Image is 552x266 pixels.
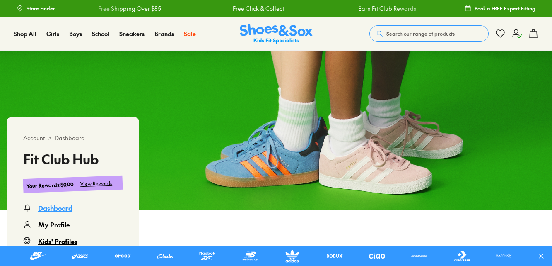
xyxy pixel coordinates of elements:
[357,4,415,13] a: Earn Fit Club Rewards
[184,29,196,38] a: Sale
[92,29,109,38] a: School
[48,134,51,142] span: >
[14,29,36,38] a: Shop All
[17,1,55,16] a: Store Finder
[38,203,72,213] div: Dashboard
[23,220,123,229] a: My Profile
[154,29,174,38] a: Brands
[55,134,85,142] span: Dashboard
[27,5,55,12] span: Store Finder
[369,25,489,42] button: Search our range of products
[23,134,45,142] span: Account
[27,181,74,190] div: Your Rewards : $0.00
[23,152,123,166] h3: Fit Club Hub
[475,5,535,12] span: Book a FREE Expert Fitting
[38,220,70,229] div: My Profile
[38,236,77,246] div: Kids' Profiles
[46,29,59,38] a: Girls
[23,203,123,213] a: Dashboard
[240,24,313,44] img: SNS_Logo_Responsive.svg
[232,4,283,13] a: Free Click & Collect
[97,4,160,13] a: Free Shipping Over $85
[69,29,82,38] a: Boys
[386,30,455,37] span: Search our range of products
[23,236,123,246] a: Kids' Profiles
[465,1,535,16] a: Book a FREE Expert Fitting
[80,179,113,188] div: View Rewards
[240,24,313,44] a: Shoes & Sox
[119,29,145,38] a: Sneakers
